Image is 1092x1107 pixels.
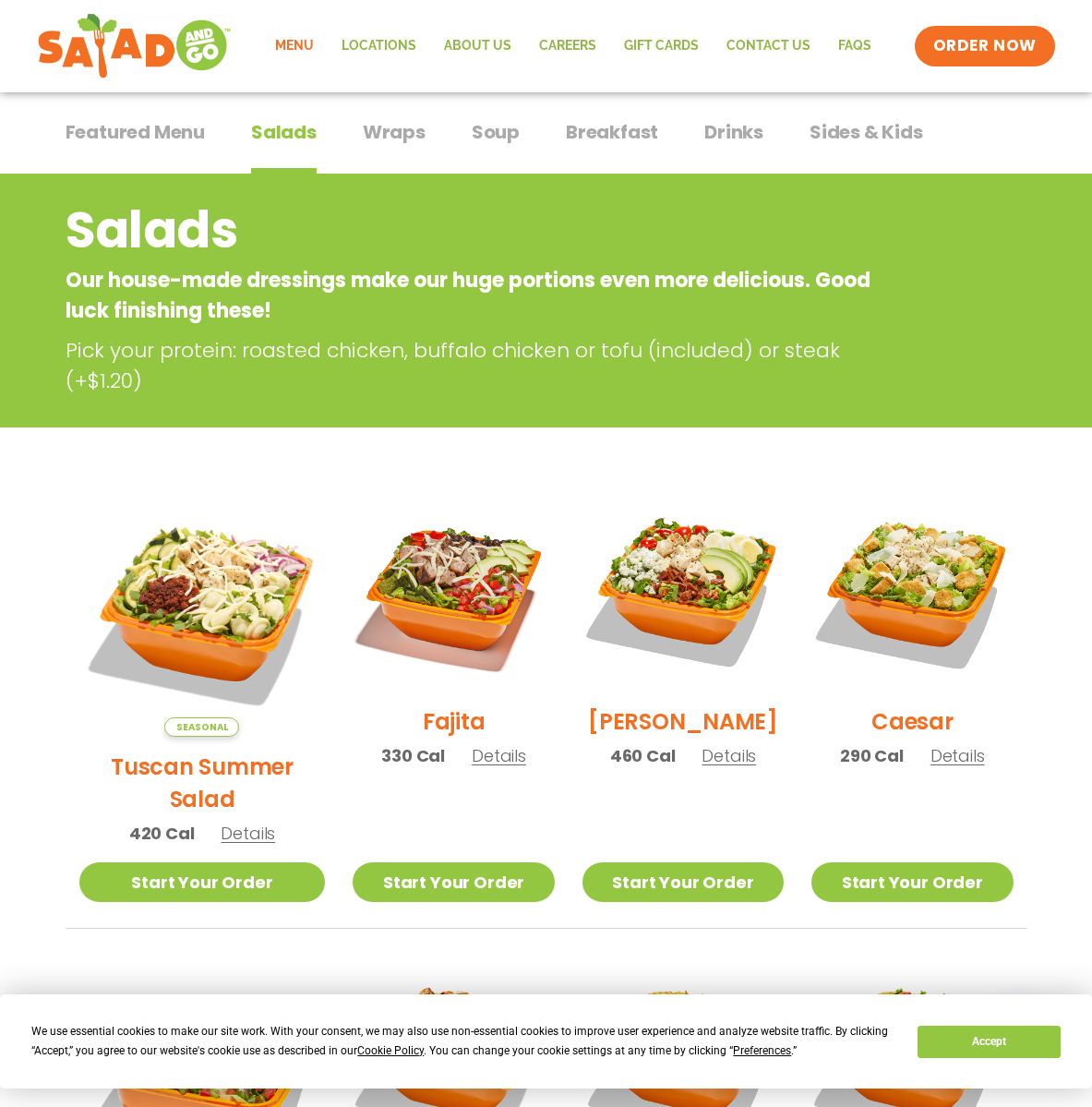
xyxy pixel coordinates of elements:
a: Menu [261,25,328,67]
button: Accept [918,1026,1060,1058]
span: Preferences [733,1044,791,1057]
span: Wraps [363,118,426,146]
a: GIFT CARDS [610,25,713,67]
a: Contact Us [713,25,824,67]
span: Details [930,744,985,767]
p: Pick your protein: roasted chicken, buffalo chicken or tofu (included) or steak (+$1.20) [66,335,887,396]
span: Drinks [704,118,763,146]
img: Product photo for Cobb Salad [582,490,784,692]
span: 290 Cal [840,743,904,768]
a: FAQs [824,25,885,67]
span: Details [472,744,526,767]
p: Our house-made dressings make our huge portions even more delicious. Good luck finishing these! [66,265,879,326]
span: ORDER NOW [933,35,1037,57]
span: 330 Cal [381,743,445,768]
span: Seasonal [164,717,239,737]
span: 420 Cal [129,821,195,846]
nav: Menu [261,25,885,67]
span: Featured Menu [66,118,205,146]
a: Start Your Order [582,862,784,902]
span: 460 Cal [610,743,676,768]
img: Product photo for Fajita Salad [353,490,554,692]
a: Locations [328,25,430,67]
h2: [PERSON_NAME] [588,705,778,738]
span: Sides & Kids [810,118,923,146]
img: new-SAG-logo-768×292 [37,9,232,83]
span: Details [221,822,275,845]
h2: Caesar [871,705,954,738]
a: Careers [525,25,610,67]
span: Soup [472,118,520,146]
a: Start Your Order [353,862,554,902]
span: Cookie Policy [357,1044,424,1057]
span: Breakfast [566,118,658,146]
span: Salads [251,118,317,146]
a: About Us [430,25,525,67]
h2: Fajita [423,705,486,738]
h2: Tuscan Summer Salad [79,751,326,815]
div: Tabbed content [66,112,1027,174]
h2: Salads [66,193,879,268]
a: Start Your Order [79,862,326,902]
div: We use essential cookies to make our site work. With your consent, we may also use non-essential ... [31,1022,895,1061]
img: Product photo for Tuscan Summer Salad [79,490,326,737]
a: ORDER NOW [915,26,1055,66]
img: Product photo for Caesar Salad [811,490,1013,692]
a: Start Your Order [811,862,1013,902]
span: Details [702,744,756,767]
